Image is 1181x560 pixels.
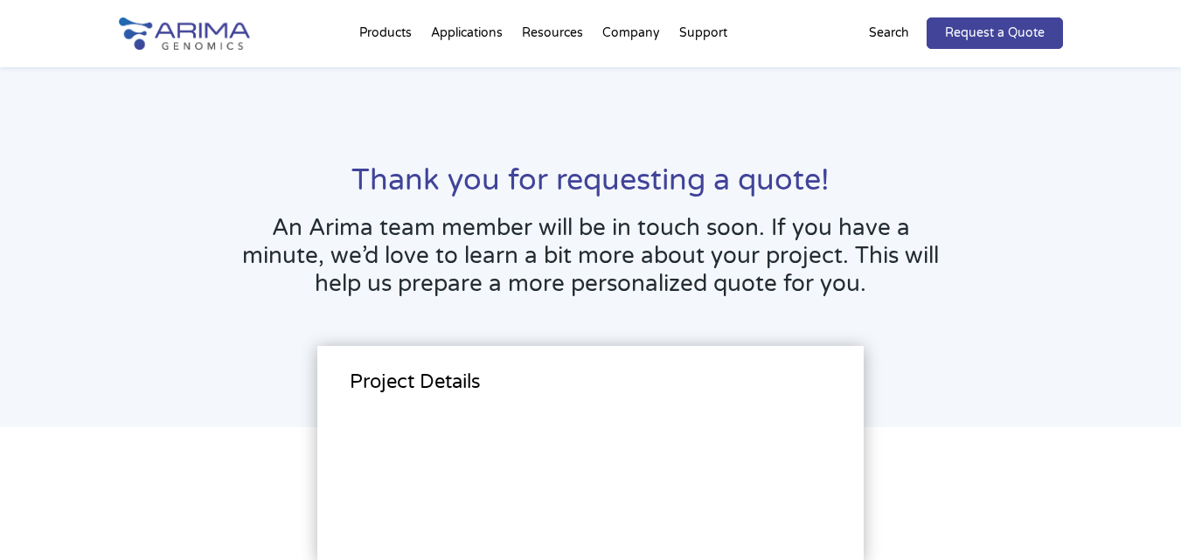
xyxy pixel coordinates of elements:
img: Arima-Genomics-logo [119,17,250,50]
iframe: Form 1 [350,409,830,540]
span: Project Details [350,370,481,393]
h1: Thank you for requesting a quote! [236,161,945,214]
a: Request a Quote [927,17,1063,49]
h3: An Arima team member will be in touch soon. If you have a minute, we’d love to learn a bit more a... [236,214,945,311]
p: Search [869,22,909,45]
